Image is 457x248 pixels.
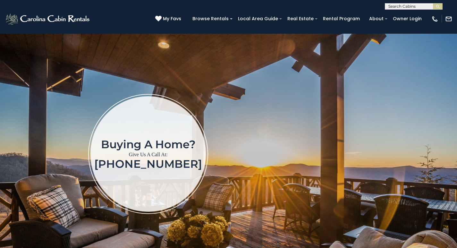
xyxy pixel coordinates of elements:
img: White-1-2.png [5,13,91,25]
a: Browse Rentals [189,14,232,24]
h1: Buying a home? [94,139,202,150]
a: Local Area Guide [235,14,281,24]
iframe: New Contact Form [287,67,448,240]
a: Real Estate [284,14,317,24]
a: Owner Login [390,14,425,24]
a: [PHONE_NUMBER] [94,157,202,171]
p: Give Us A Call At: [94,150,202,159]
img: phone-regular-white.png [431,15,438,22]
a: About [366,14,387,24]
a: My Favs [155,15,183,22]
span: My Favs [163,15,181,22]
img: mail-regular-white.png [445,15,452,22]
a: Rental Program [320,14,363,24]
